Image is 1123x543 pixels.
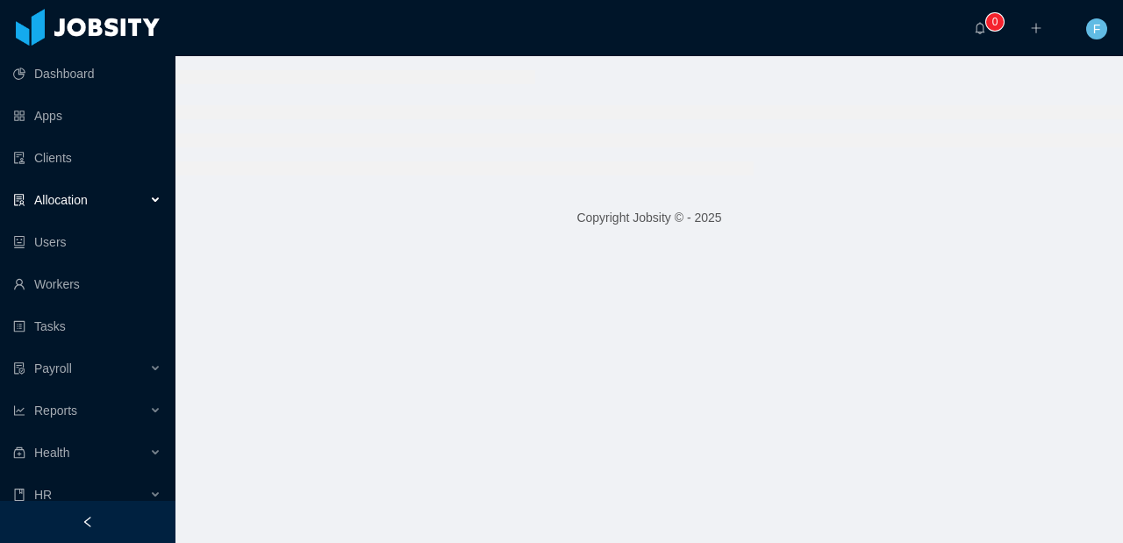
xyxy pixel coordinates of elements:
[13,225,161,260] a: icon: robotUsers
[34,193,88,207] span: Allocation
[974,22,986,34] i: icon: bell
[13,56,161,91] a: icon: pie-chartDashboard
[13,98,161,133] a: icon: appstoreApps
[13,140,161,175] a: icon: auditClients
[13,404,25,417] i: icon: line-chart
[13,362,25,375] i: icon: file-protect
[1093,18,1101,39] span: F
[34,446,69,460] span: Health
[13,309,161,344] a: icon: profileTasks
[34,404,77,418] span: Reports
[986,13,1004,31] sup: 0
[13,194,25,206] i: icon: solution
[13,447,25,459] i: icon: medicine-box
[34,488,52,502] span: HR
[1030,22,1042,34] i: icon: plus
[34,361,72,375] span: Payroll
[13,267,161,302] a: icon: userWorkers
[13,489,25,501] i: icon: book
[175,188,1123,248] footer: Copyright Jobsity © - 2025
